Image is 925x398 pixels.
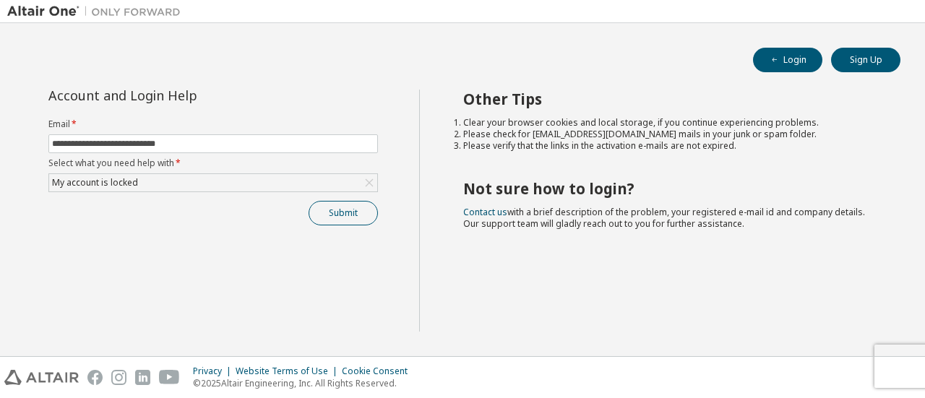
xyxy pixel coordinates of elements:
[48,90,312,101] div: Account and Login Help
[236,365,342,377] div: Website Terms of Use
[463,140,875,152] li: Please verify that the links in the activation e-mails are not expired.
[193,365,236,377] div: Privacy
[7,4,188,19] img: Altair One
[463,179,875,198] h2: Not sure how to login?
[463,206,865,230] span: with a brief description of the problem, your registered e-mail id and company details. Our suppo...
[342,365,416,377] div: Cookie Consent
[463,206,507,218] a: Contact us
[193,377,416,389] p: © 2025 Altair Engineering, Inc. All Rights Reserved.
[87,370,103,385] img: facebook.svg
[309,201,378,225] button: Submit
[463,117,875,129] li: Clear your browser cookies and local storage, if you continue experiencing problems.
[50,175,140,191] div: My account is locked
[463,90,875,108] h2: Other Tips
[831,48,900,72] button: Sign Up
[111,370,126,385] img: instagram.svg
[753,48,822,72] button: Login
[4,370,79,385] img: altair_logo.svg
[48,157,378,169] label: Select what you need help with
[463,129,875,140] li: Please check for [EMAIL_ADDRESS][DOMAIN_NAME] mails in your junk or spam folder.
[135,370,150,385] img: linkedin.svg
[49,174,377,191] div: My account is locked
[48,118,378,130] label: Email
[159,370,180,385] img: youtube.svg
